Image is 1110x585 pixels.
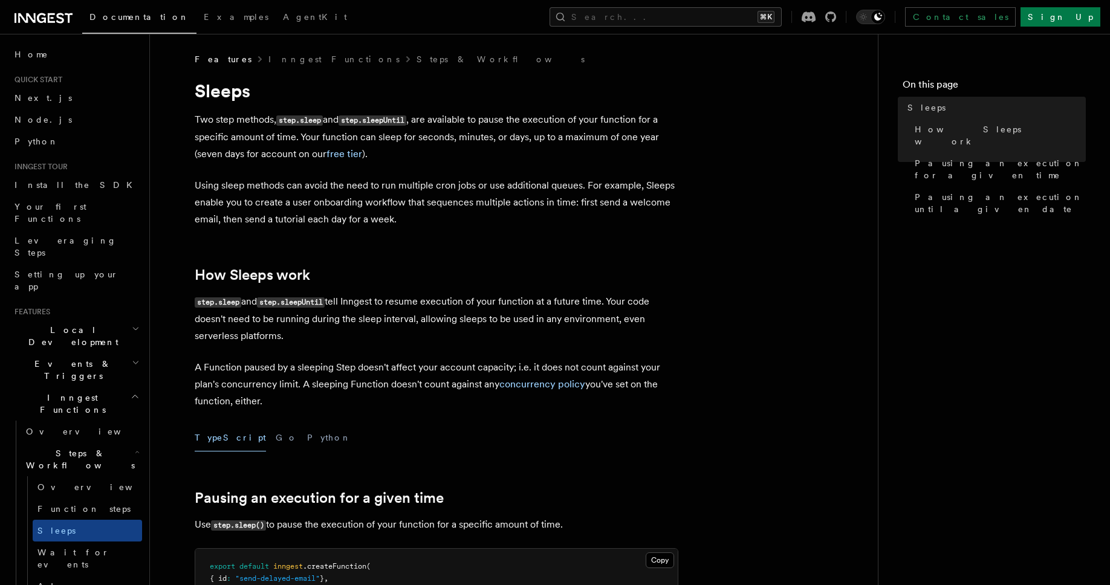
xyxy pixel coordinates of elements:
[10,44,142,65] a: Home
[10,109,142,131] a: Node.js
[195,297,241,308] code: step.sleep
[21,421,142,442] a: Overview
[195,111,678,163] p: Two step methods, and , are available to pause the execution of your function for a specific amou...
[10,387,142,421] button: Inngest Functions
[210,574,227,583] span: { id
[195,293,678,344] p: and tell Inngest to resume execution of your function at a future time. Your code doesn't need to...
[37,504,131,514] span: Function steps
[646,552,674,568] button: Copy
[15,236,117,257] span: Leveraging Steps
[10,174,142,196] a: Install the SDK
[26,427,151,436] span: Overview
[257,297,325,308] code: step.sleepUntil
[195,267,310,283] a: How Sleeps work
[210,562,235,570] span: export
[10,353,142,387] button: Events & Triggers
[33,541,142,575] a: Wait for events
[276,4,354,33] a: AgentKit
[303,562,366,570] span: .createFunction
[10,87,142,109] a: Next.js
[907,102,946,114] span: Sleeps
[10,324,132,348] span: Local Development
[856,10,885,24] button: Toggle dark mode
[195,424,266,451] button: TypeScript
[33,520,142,541] a: Sleeps
[276,424,297,451] button: Go
[10,162,68,172] span: Inngest tour
[326,148,362,160] a: free tier
[283,12,347,22] span: AgentKit
[15,93,72,103] span: Next.js
[204,12,268,22] span: Examples
[366,562,371,570] span: (
[195,490,444,506] a: Pausing an execution for a given time
[15,180,140,190] span: Install the SDK
[910,152,1086,186] a: Pausing an execution for a given time
[37,526,76,535] span: Sleeps
[550,7,782,27] button: Search...⌘K
[10,307,50,317] span: Features
[324,574,328,583] span: ,
[307,424,351,451] button: Python
[15,137,59,146] span: Python
[195,359,678,410] p: A Function paused by a sleeping Step doesn't affect your account capacity; i.e. it does not count...
[268,53,400,65] a: Inngest Functions
[903,77,1086,97] h4: On this page
[10,263,142,297] a: Setting up your app
[915,191,1086,215] span: Pausing an execution until a given date
[82,4,196,34] a: Documentation
[273,562,303,570] span: inngest
[33,498,142,520] a: Function steps
[196,4,276,33] a: Examples
[33,476,142,498] a: Overview
[195,177,678,228] p: Using sleep methods can avoid the need to run multiple cron jobs or use additional queues. For ex...
[15,115,72,124] span: Node.js
[89,12,189,22] span: Documentation
[339,115,406,126] code: step.sleepUntil
[195,53,252,65] span: Features
[276,115,323,126] code: step.sleep
[10,196,142,230] a: Your first Functions
[10,358,132,382] span: Events & Triggers
[195,516,678,534] p: Use to pause the execution of your function for a specific amount of time.
[417,53,585,65] a: Steps & Workflows
[10,75,62,85] span: Quick start
[10,392,131,416] span: Inngest Functions
[195,80,678,102] h1: Sleeps
[15,270,118,291] span: Setting up your app
[320,574,324,583] span: }
[235,574,320,583] span: "send-delayed-email"
[10,319,142,353] button: Local Development
[915,123,1086,147] span: How Sleeps work
[915,157,1086,181] span: Pausing an execution for a given time
[15,202,86,224] span: Your first Functions
[1021,7,1100,27] a: Sign Up
[910,118,1086,152] a: How Sleeps work
[499,378,585,390] a: concurrency policy
[910,186,1086,220] a: Pausing an execution until a given date
[905,7,1016,27] a: Contact sales
[21,447,135,471] span: Steps & Workflows
[10,131,142,152] a: Python
[758,11,774,23] kbd: ⌘K
[903,97,1086,118] a: Sleeps
[239,562,269,570] span: default
[15,48,48,60] span: Home
[37,482,162,492] span: Overview
[37,548,109,569] span: Wait for events
[211,520,266,531] code: step.sleep()
[227,574,231,583] span: :
[21,442,142,476] button: Steps & Workflows
[10,230,142,263] a: Leveraging Steps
